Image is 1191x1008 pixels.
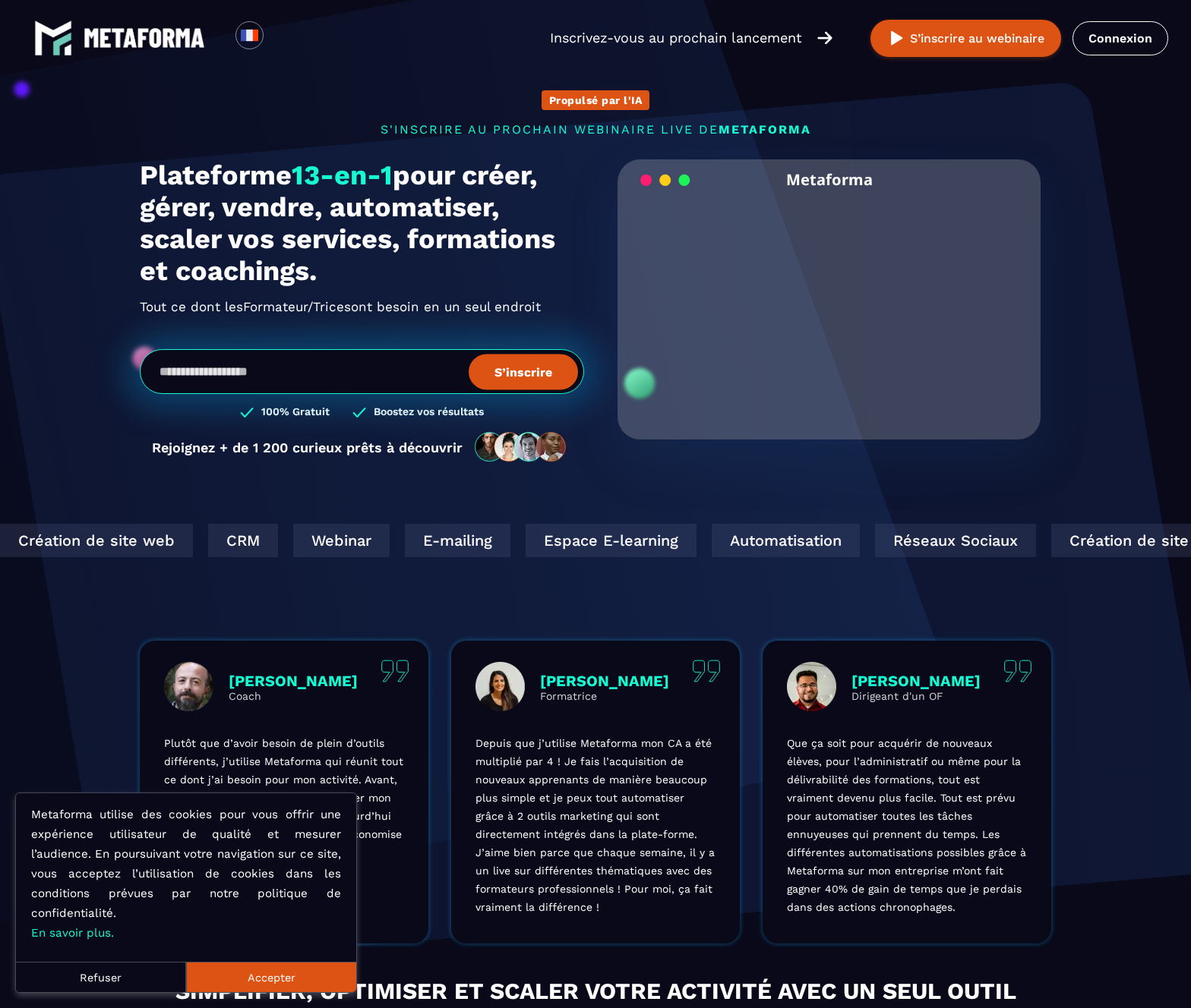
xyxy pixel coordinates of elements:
img: logo [34,19,72,57]
img: quote [692,660,721,682]
p: s'inscrire au prochain webinaire live de [140,122,1051,137]
h3: Boostez vos résultats [374,405,484,420]
p: [PERSON_NAME] [851,672,981,690]
img: fr [240,26,259,45]
p: Que ça soit pour acquérir de nouveaux élèves, pour l’administratif ou même pour la délivrabilité ... [787,734,1027,916]
h2: Metaforma [786,159,873,200]
button: S’inscrire au webinaire [870,20,1061,57]
h3: 100% Gratuit [261,405,330,420]
p: Inscrivez-vous au prochain lancement [550,27,802,49]
div: E-mailing [365,524,471,557]
p: Plutôt que d’avoir besoin de plein d’outils différents, j’utilise Metaforma qui réunit tout ce do... [164,734,404,862]
a: Connexion [1073,21,1168,55]
img: play [887,29,906,48]
p: [PERSON_NAME] [540,672,669,690]
a: En savoir plus. [31,926,114,940]
p: Rejoignez + de 1 200 curieux prêts à découvrir [152,439,463,455]
div: Automatisation [672,524,820,557]
div: CRM [169,524,239,557]
img: arrow-right [817,30,832,46]
input: Search for option [276,29,288,47]
video: Your browser does not support the video tag. [629,200,1029,399]
img: profile [475,662,525,711]
p: Metaforma utilise des cookies pour vous offrir une expérience utilisateur de qualité et mesurer l... [31,805,341,943]
img: quote [1003,660,1032,682]
img: checked [352,405,366,420]
img: loading [640,173,690,187]
button: Accepter [186,962,356,992]
div: Réseaux Sociaux [836,524,997,557]
p: [PERSON_NAME] [229,672,358,690]
h2: Tout ce dont les ont besoin en un seul endroit [140,295,584,319]
p: Propulsé par l'IA [549,94,643,106]
img: logo [84,28,205,48]
p: Coach [229,690,358,702]
img: profile [787,662,836,711]
p: Formatrice [540,690,669,702]
img: quote [381,660,409,682]
div: Webinar [254,524,350,557]
p: Dirigeant d'un OF [851,690,981,702]
img: profile [164,662,213,711]
button: S’inscrire [469,354,578,389]
div: Espace E-learning [486,524,657,557]
div: Search for option [264,21,301,55]
h2: Simplifier, optimiser et scaler votre activité avec un seul outil [15,974,1176,1008]
h1: Plateforme pour créer, gérer, vendre, automatiser, scaler vos services, formations et coachings. [140,159,584,287]
span: Formateur/Trices [243,295,351,319]
img: community-people [470,431,572,463]
span: METAFORMA [719,122,811,137]
img: checked [240,405,254,420]
p: Depuis que j’utilise Metaforma mon CA a été multiplié par 4 ! Je fais l’acquisition de nouveaux a... [475,734,716,916]
span: 13-en-1 [292,159,393,191]
button: Refuser [16,962,186,992]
